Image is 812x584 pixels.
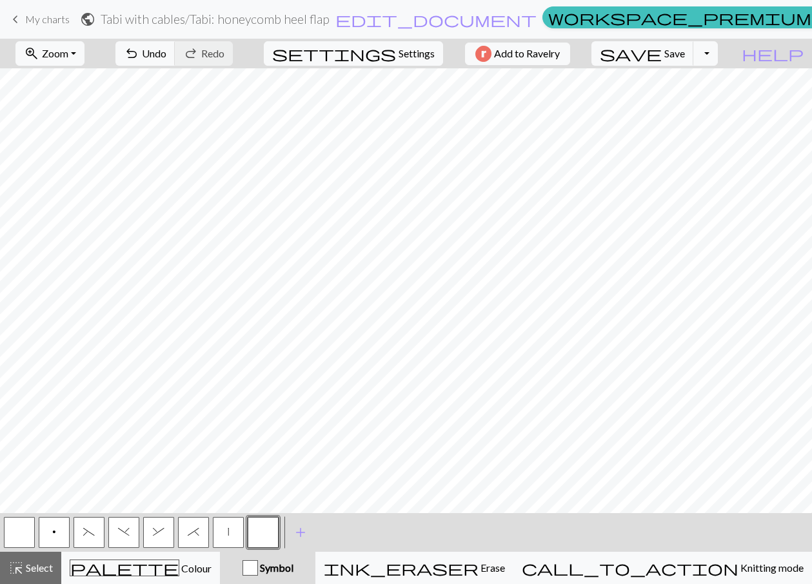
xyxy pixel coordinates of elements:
button: & [143,517,174,548]
span: public [80,10,95,28]
span: Undo [142,47,166,59]
button: | [213,517,244,548]
span: Symbol [258,561,293,574]
span: settings [272,44,396,63]
span: My charts [25,13,70,25]
span: call_to_action [522,559,738,577]
span: Purl [52,527,56,537]
span: left part of right 3+ stitch cable, wyib [153,527,164,537]
button: Knitting mode [513,552,812,584]
span: highlight_alt [8,559,24,577]
span: slip stitch [228,527,229,537]
img: Ravelry [475,46,491,62]
span: Zoom [42,47,68,59]
button: Undo [115,41,175,66]
span: Settings [399,46,435,61]
span: zoom_in [24,44,39,63]
span: add [293,523,308,541]
i: Settings [272,46,396,61]
button: Colour [61,552,220,584]
span: edit_document [335,10,537,28]
span: right part of right 3+ stitch cable, wyib [188,527,199,537]
span: palette [70,559,179,577]
span: Select [24,561,53,574]
button: Save [591,41,694,66]
button: Add to Ravelry [465,43,570,65]
span: right part of left 3+ stitch cable, wyif [118,527,130,537]
button: ) [108,517,139,548]
span: Colour [179,562,212,574]
button: ( [74,517,104,548]
span: Add to Ravelry [494,46,560,62]
button: p [39,517,70,548]
a: My charts [8,8,70,30]
h2: Tabi with cables / Tabi: honeycomb heel flap [101,12,330,26]
span: keyboard_arrow_left [8,10,23,28]
span: undo [124,44,139,63]
button: Zoom [15,41,84,66]
button: Erase [315,552,513,584]
span: ink_eraser [324,559,479,577]
span: left part of left 3+ stitch cable, wyif [83,527,95,537]
span: workspace_premium [548,8,811,26]
span: help [742,44,804,63]
span: Knitting mode [738,561,804,574]
span: Erase [479,561,505,574]
span: Save [664,47,685,59]
button: Symbol [220,552,315,584]
span: save [600,44,662,63]
button: SettingsSettings [264,41,443,66]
